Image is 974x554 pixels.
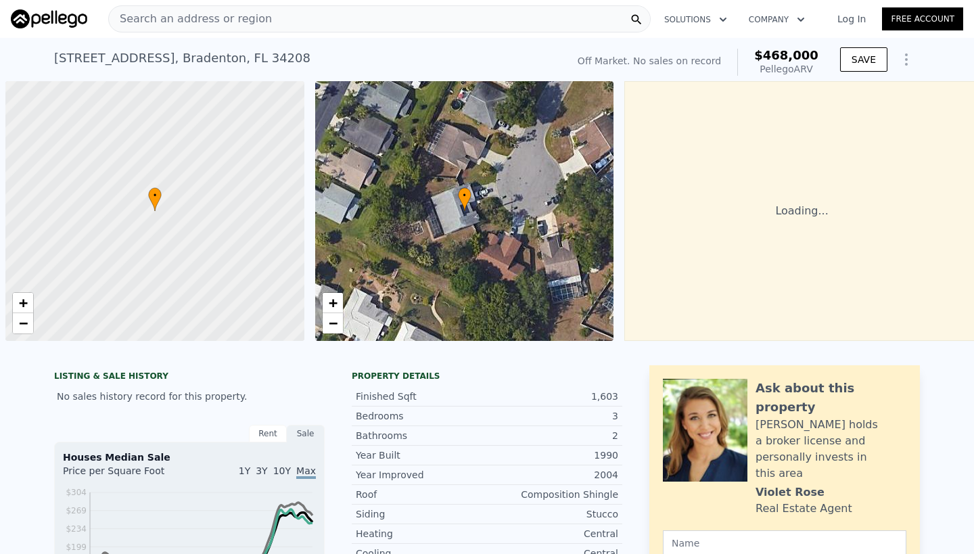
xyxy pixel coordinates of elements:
[821,12,882,26] a: Log In
[249,425,287,442] div: Rent
[840,47,887,72] button: SAVE
[148,189,162,202] span: •
[578,54,721,68] div: Off Market. No sales on record
[756,417,906,482] div: [PERSON_NAME] holds a broker license and personally invests in this area
[54,384,325,409] div: No sales history record for this property.
[487,429,618,442] div: 2
[738,7,816,32] button: Company
[63,451,316,464] div: Houses Median Sale
[756,379,906,417] div: Ask about this property
[356,448,487,462] div: Year Built
[256,465,267,476] span: 3Y
[296,465,316,479] span: Max
[54,49,310,68] div: [STREET_ADDRESS] , Bradenton , FL 34208
[19,315,28,331] span: −
[323,313,343,333] a: Zoom out
[66,488,87,497] tspan: $304
[356,507,487,521] div: Siding
[66,524,87,534] tspan: $234
[756,484,825,501] div: Violet Rose
[328,294,337,311] span: +
[287,425,325,442] div: Sale
[352,371,622,382] div: Property details
[458,189,471,202] span: •
[756,501,852,517] div: Real Estate Agent
[754,48,818,62] span: $468,000
[66,506,87,515] tspan: $269
[893,46,920,73] button: Show Options
[109,11,272,27] span: Search an address or region
[328,315,337,331] span: −
[54,371,325,384] div: LISTING & SALE HISTORY
[487,409,618,423] div: 3
[63,464,189,486] div: Price per Square Foot
[13,313,33,333] a: Zoom out
[148,187,162,211] div: •
[19,294,28,311] span: +
[13,293,33,313] a: Zoom in
[487,507,618,521] div: Stucco
[356,488,487,501] div: Roof
[356,527,487,540] div: Heating
[487,488,618,501] div: Composition Shingle
[487,390,618,403] div: 1,603
[356,409,487,423] div: Bedrooms
[356,468,487,482] div: Year Improved
[239,465,250,476] span: 1Y
[356,390,487,403] div: Finished Sqft
[487,448,618,462] div: 1990
[323,293,343,313] a: Zoom in
[66,543,87,552] tspan: $199
[754,62,818,76] div: Pellego ARV
[487,468,618,482] div: 2004
[487,527,618,540] div: Central
[458,187,471,211] div: •
[11,9,87,28] img: Pellego
[653,7,738,32] button: Solutions
[882,7,963,30] a: Free Account
[273,465,291,476] span: 10Y
[356,429,487,442] div: Bathrooms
